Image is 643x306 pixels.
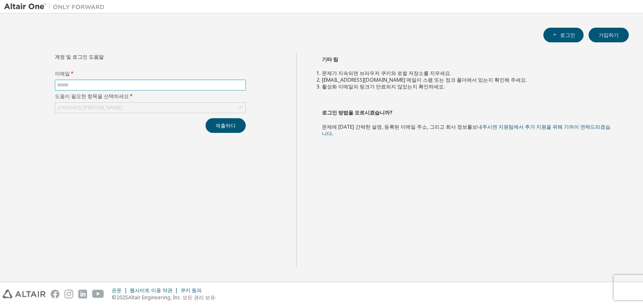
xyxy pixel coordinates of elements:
font: 웹사이트 이용 약관 [130,287,172,294]
img: youtube.svg [92,290,104,298]
font: © [112,294,116,301]
font: Altair Engineering, Inc. 모든 권리 보유. [128,294,216,301]
font: 은둔 [112,287,122,294]
img: instagram.svg [64,290,73,298]
font: 쿠키 동의 [180,287,202,294]
font: 기타 팁 [322,56,338,63]
font: 활성화 이메일의 링크가 만료되지 않았는지 확인하세요. [322,83,445,90]
font: 문제가 지속되면 브라우저 쿠키와 로컬 저장소를 지우세요. [322,70,451,77]
font: 도움이 필요한 항목을 선택하세요 [55,93,129,100]
button: 제출하다 [206,118,246,133]
font: 로그인 [560,31,575,39]
button: 가입하기 [589,28,629,42]
img: facebook.svg [51,290,59,298]
div: 선택하려면 [PERSON_NAME] [55,103,245,113]
font: 2025 [116,294,128,301]
font: 로그인 방법을 모르시겠습니까? [322,109,392,116]
font: 선택하려면 [PERSON_NAME] [57,104,122,111]
a: 보내주시면 지원팀에서 추가 지원을 위해 기꺼이 연락드리겠습니다. [322,123,610,137]
img: linkedin.svg [78,290,87,298]
font: [EMAIL_ADDRESS][DOMAIN_NAME] 메일이 스팸 또는 정크 폴더에서 있는지 확인해 주세요. [322,76,527,83]
button: 로그인 [543,28,584,42]
font: 문제에 [DATE] 간략한 설명, 등록된 이메일 주소, 그리고 회사 정보를 [322,123,472,130]
font: 계정 및 로그인 도움말 [55,53,104,60]
font: 가입하기 [599,31,619,39]
font: 제출하다 [216,122,236,129]
font: 이메일 [55,70,70,77]
img: 알타이르 원 [4,3,109,11]
img: altair_logo.svg [3,290,46,298]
